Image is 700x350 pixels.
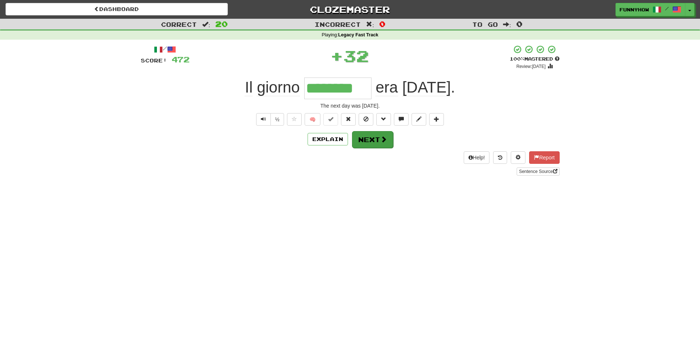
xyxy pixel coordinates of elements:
[141,45,190,54] div: /
[287,113,302,126] button: Favorite sentence (alt+f)
[308,133,348,145] button: Explain
[516,19,523,28] span: 0
[6,3,228,15] a: Dashboard
[665,6,669,11] span: /
[239,3,461,16] a: Clozemaster
[493,151,507,164] button: Round history (alt+y)
[330,45,343,67] span: +
[394,113,409,126] button: Discuss sentence (alt+u)
[615,3,685,16] a: Funnyhow /
[141,57,167,64] span: Score:
[341,113,356,126] button: Reset to 0% Mastered (alt+r)
[359,113,373,126] button: Ignore sentence (alt+i)
[503,21,511,28] span: :
[305,113,320,126] button: 🧠
[371,79,455,96] span: .
[510,56,560,62] div: Mastered
[510,56,524,62] span: 100 %
[402,79,451,96] span: [DATE]
[620,6,649,13] span: Funnyhow
[343,47,369,65] span: 32
[429,113,444,126] button: Add to collection (alt+a)
[472,21,498,28] span: To go
[529,151,559,164] button: Report
[172,55,190,64] span: 472
[366,21,374,28] span: :
[352,131,393,148] button: Next
[215,19,228,28] span: 20
[270,113,284,126] button: ½
[379,19,385,28] span: 0
[255,113,284,126] div: Text-to-speech controls
[376,79,398,96] span: era
[323,113,338,126] button: Set this sentence to 100% Mastered (alt+m)
[464,151,490,164] button: Help!
[516,64,546,69] small: Review: [DATE]
[245,79,252,96] span: Il
[412,113,426,126] button: Edit sentence (alt+d)
[256,113,271,126] button: Play sentence audio (ctl+space)
[141,102,560,109] div: The next day was [DATE].
[315,21,361,28] span: Incorrect
[517,167,559,176] a: Sentence Source
[376,113,391,126] button: Grammar (alt+g)
[202,21,210,28] span: :
[338,32,378,37] strong: Legacy Fast Track
[161,21,197,28] span: Correct
[257,79,300,96] span: giorno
